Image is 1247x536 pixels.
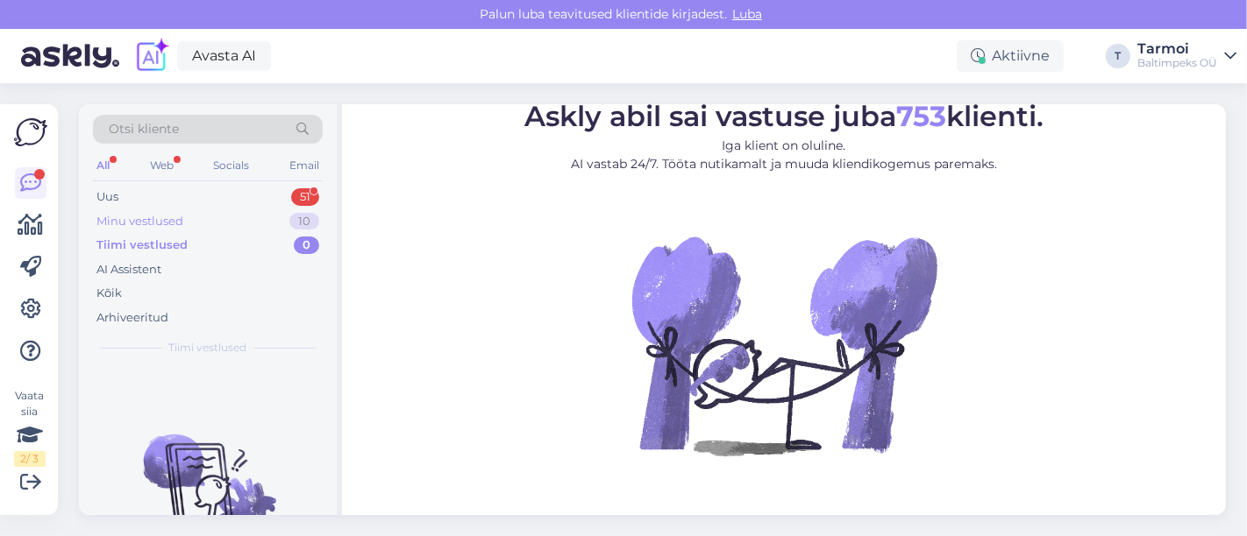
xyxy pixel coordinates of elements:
div: Tiimi vestlused [96,236,188,254]
div: AI Assistent [96,261,161,279]
div: 2 / 3 [14,451,46,467]
div: Tarmoi [1137,42,1217,56]
a: TarmoiBaltimpeks OÜ [1137,42,1236,70]
div: 0 [294,236,319,254]
span: Tiimi vestlused [169,340,247,356]
span: Otsi kliente [109,120,179,138]
div: Minu vestlused [96,213,183,230]
div: Baltimpeks OÜ [1137,56,1217,70]
div: T [1106,44,1130,68]
div: Arhiveeritud [96,309,168,327]
div: Email [286,154,323,177]
b: 753 [896,99,946,133]
a: Avasta AI [177,41,271,71]
img: Askly Logo [14,118,47,146]
span: Luba [727,6,767,22]
span: Askly abil sai vastuse juba klienti. [524,99,1044,133]
div: Kõik [96,285,122,302]
p: Iga klient on oluline. AI vastab 24/7. Tööta nutikamalt ja muuda kliendikogemus paremaks. [524,137,1044,173]
div: Uus [96,188,118,206]
div: Web [146,154,177,177]
div: Socials [210,154,253,177]
img: explore-ai [133,38,170,74]
div: 51 [291,188,319,206]
div: All [93,154,113,177]
img: No Chat active [626,187,942,503]
div: Vaata siia [14,388,46,467]
div: 10 [289,213,319,230]
div: Aktiivne [957,40,1064,72]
